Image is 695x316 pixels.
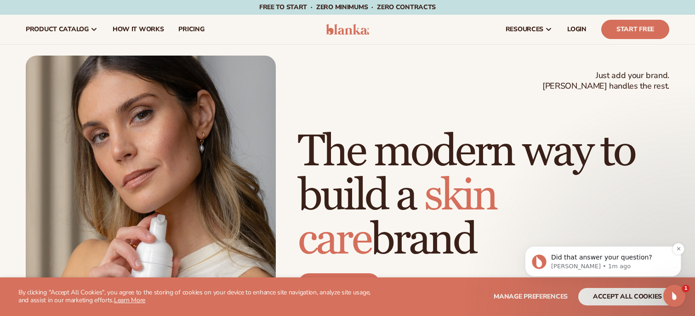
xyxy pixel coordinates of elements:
[663,285,685,307] iframe: Intercom live chat
[26,26,89,33] span: product catalog
[113,26,164,33] span: How It Works
[567,26,587,33] span: LOGIN
[601,20,669,39] a: Start Free
[40,65,159,74] p: Did that answer your question?
[14,58,170,88] div: message notification from Lee, 1m ago. Did that answer your question?
[105,15,171,44] a: How It Works
[578,288,677,305] button: accept all cookies
[498,15,560,44] a: resources
[494,292,568,301] span: Manage preferences
[18,289,377,305] p: By clicking "Accept All Cookies", you agree to the storing of cookies on your device to enhance s...
[161,55,173,67] button: Dismiss notification
[326,24,370,35] img: logo
[171,15,211,44] a: pricing
[511,188,695,291] iframe: Intercom notifications message
[298,130,669,262] h1: The modern way to build a brand
[21,66,35,81] img: Profile image for Lee
[506,26,543,33] span: resources
[114,296,145,305] a: Learn More
[682,285,689,292] span: 1
[560,15,594,44] a: LOGIN
[494,288,568,305] button: Manage preferences
[298,169,496,267] span: skin care
[18,15,105,44] a: product catalog
[542,70,669,92] span: Just add your brand. [PERSON_NAME] handles the rest.
[40,74,159,82] p: Message from Lee, sent 1m ago
[259,3,436,11] span: Free to start · ZERO minimums · ZERO contracts
[178,26,204,33] span: pricing
[298,273,380,295] a: Start free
